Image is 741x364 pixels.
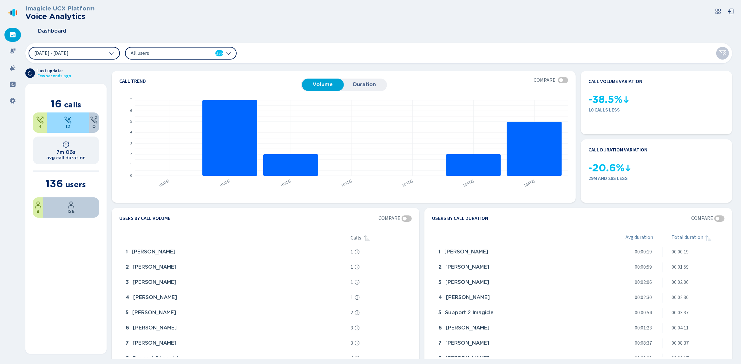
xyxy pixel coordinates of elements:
[446,325,489,331] span: [PERSON_NAME]
[705,234,712,242] div: Sorted ascending, click to sort descending
[672,249,689,255] span: 00:00:19
[130,97,132,103] text: 7
[402,178,414,188] text: [DATE]
[672,325,689,331] span: 00:04:11
[351,325,353,331] span: 3
[672,340,689,346] span: 00:08:37
[363,234,370,242] div: Sorted ascending, click to sort descending
[64,100,81,109] span: calls
[130,151,132,157] text: 2
[126,279,129,285] span: 3
[436,246,598,259] div: Ahmad Alkhalili
[635,310,652,316] span: 00:00:54
[92,124,95,129] span: 0
[436,322,598,335] div: Adrian Chelen
[438,355,442,361] span: 8
[438,264,442,270] span: 2
[302,79,344,91] button: Volume
[355,295,360,300] svg: info-circle
[438,249,441,255] span: 1
[444,249,488,255] span: [PERSON_NAME]
[691,215,713,221] span: Compare
[719,49,726,57] svg: funnel-disabled
[51,98,62,110] span: 16
[123,337,348,350] div: Michael Eprinchard
[378,215,400,221] span: Compare
[624,164,632,172] svg: kpi-down
[355,249,360,254] svg: info-circle
[436,337,598,350] div: Andrea Sonnino
[672,279,689,285] span: 00:02:06
[219,178,231,188] text: [DATE]
[626,234,653,242] span: Avg duration
[66,180,86,189] span: users
[10,65,16,71] svg: alarm-filled
[355,341,360,346] svg: info-circle
[635,355,652,361] span: 00:30:05
[119,215,170,222] h4: Users by call volume
[126,355,129,361] span: 8
[133,279,176,285] span: [PERSON_NAME]
[355,280,360,285] svg: info-circle
[119,79,301,84] h4: Call trend
[4,28,21,42] div: Dashboard
[436,261,598,274] div: Ahmed Antar
[351,295,353,300] span: 1
[130,130,132,135] text: 4
[436,276,598,289] div: Omar Radwan
[126,310,128,316] span: 5
[351,355,353,361] span: 4
[622,96,630,103] svg: kpi-down
[130,173,132,178] text: 0
[4,94,21,108] div: Settings
[462,178,475,188] text: [DATE]
[126,264,129,270] span: 2
[123,307,348,319] div: Ahmed Antar
[635,325,652,331] span: 00:01:23
[588,79,642,84] h4: Call volume variation
[29,47,120,60] button: [DATE] - [DATE]
[347,82,383,87] span: Duration
[130,141,132,146] text: 3
[635,295,652,300] span: 00:02:30
[25,5,95,12] h3: Imagicle UCX Platform
[46,177,63,190] span: 136
[588,107,725,113] span: 10 calls less
[33,112,47,133] div: 25%
[216,50,223,56] span: 136
[351,235,362,241] span: Calls
[56,149,75,155] h1: 7m 06s
[133,355,181,361] span: Support 2 Imagicle
[123,322,348,335] div: Adrian Chelen
[355,310,360,315] svg: info-circle
[226,51,231,56] svg: chevron-down
[438,295,442,300] span: 4
[351,310,353,316] span: 2
[438,279,442,285] span: 3
[635,279,652,285] span: 00:02:06
[37,68,71,73] span: Last update:
[351,340,353,346] span: 3
[672,264,689,270] span: 00:01:59
[47,112,89,133] div: 75%
[445,355,489,361] span: [PERSON_NAME]
[67,201,75,209] svg: user-profile
[351,279,353,285] span: 1
[43,197,99,218] div: 94.12%
[123,276,348,289] div: Andrea Sonnino
[672,234,725,242] div: Total duration
[635,264,652,270] span: 00:00:59
[66,124,70,129] span: 12
[158,178,170,188] text: [DATE]
[90,116,98,124] svg: unknown-call
[132,310,176,316] span: [PERSON_NAME]
[28,71,33,76] svg: arrow-clockwise
[588,162,624,174] span: -20.6%
[130,108,132,113] text: 6
[445,310,494,316] span: Support 2 Imagicle
[10,48,16,54] svg: mic-fill
[68,209,75,214] span: 128
[588,176,725,181] span: 29m and 28s less
[672,310,689,316] span: 00:03:37
[588,147,647,153] h4: Call duration variation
